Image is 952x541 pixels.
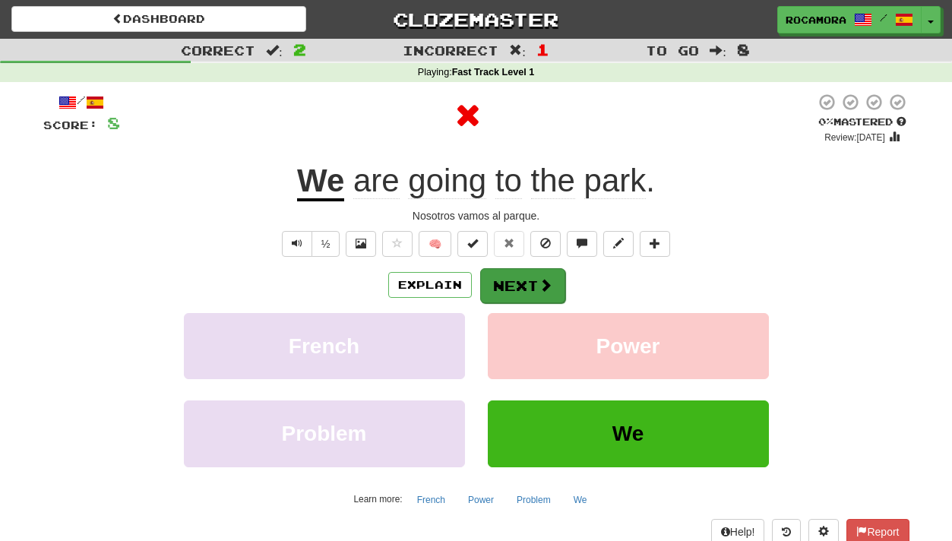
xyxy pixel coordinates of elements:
[640,231,670,257] button: Add to collection (alt+a)
[786,13,846,27] span: rocamora
[293,40,306,59] span: 2
[43,93,120,112] div: /
[289,334,359,358] span: French
[509,44,526,57] span: :
[266,44,283,57] span: :
[107,113,120,132] span: 8
[409,489,454,511] button: French
[282,231,312,257] button: Play sentence audio (ctl+space)
[460,489,502,511] button: Power
[43,119,98,131] span: Score:
[419,231,451,257] button: 🧠
[567,231,597,257] button: Discuss sentence (alt+u)
[880,12,887,23] span: /
[346,231,376,257] button: Show image (alt+x)
[353,163,400,199] span: are
[312,231,340,257] button: ½
[596,334,659,358] span: Power
[480,268,565,303] button: Next
[584,163,647,199] span: park
[536,40,549,59] span: 1
[408,163,486,199] span: going
[508,489,559,511] button: Problem
[354,494,403,505] small: Learn more:
[495,163,522,199] span: to
[184,313,465,379] button: French
[279,231,340,257] div: Text-to-speech controls
[281,422,366,445] span: Problem
[488,400,769,467] button: We
[565,489,596,511] button: We
[388,272,472,298] button: Explain
[824,132,885,143] small: Review: [DATE]
[344,163,655,199] span: .
[382,231,413,257] button: Favorite sentence (alt+f)
[737,40,750,59] span: 8
[494,231,524,257] button: Reset to 0% Mastered (alt+r)
[11,6,306,32] a: Dashboard
[457,231,488,257] button: Set this sentence to 100% Mastered (alt+m)
[530,231,561,257] button: Ignore sentence (alt+i)
[452,67,535,78] strong: Fast Track Level 1
[603,231,634,257] button: Edit sentence (alt+d)
[329,6,624,33] a: Clozemaster
[646,43,699,58] span: To go
[403,43,498,58] span: Incorrect
[488,313,769,379] button: Power
[815,115,909,129] div: Mastered
[181,43,255,58] span: Correct
[710,44,726,57] span: :
[612,422,644,445] span: We
[531,163,575,199] span: the
[297,163,344,201] u: We
[43,208,909,223] div: Nosotros vamos al parque.
[818,115,833,128] span: 0 %
[777,6,922,33] a: rocamora /
[184,400,465,467] button: Problem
